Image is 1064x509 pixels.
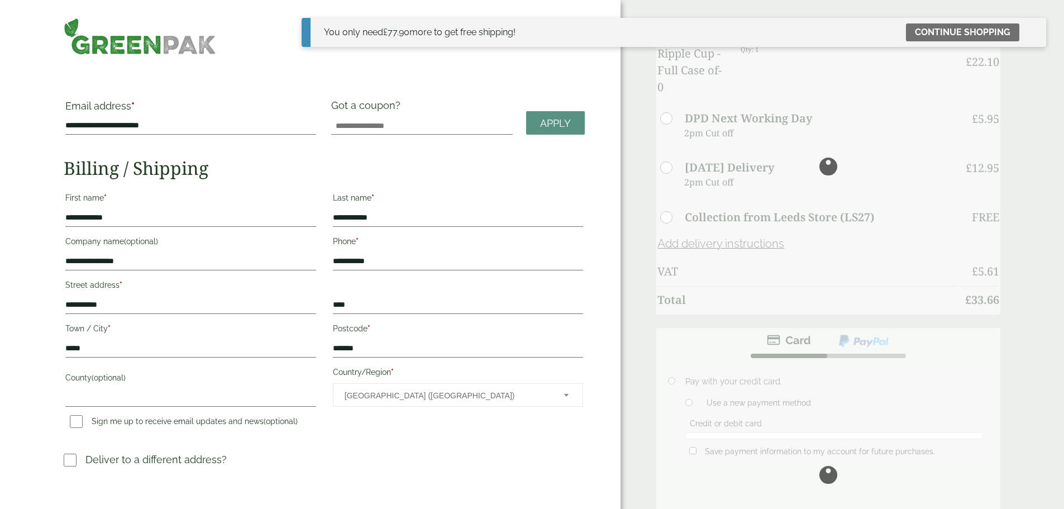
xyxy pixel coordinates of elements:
label: Country/Region [333,364,583,383]
abbr: required [108,324,111,333]
label: Last name [333,190,583,209]
p: Deliver to a different address? [85,452,227,467]
label: County [65,370,316,389]
img: GreenPak Supplies [64,18,216,55]
label: Postcode [333,321,583,340]
span: (optional) [92,373,126,382]
abbr: required [356,237,359,246]
span: £ [383,27,388,37]
span: (optional) [264,417,298,426]
span: Apply [540,117,571,130]
label: Town / City [65,321,316,340]
label: Street address [65,277,316,296]
label: First name [65,190,316,209]
div: You only need more to get free shipping! [324,26,516,39]
abbr: required [104,193,107,202]
h2: Billing / Shipping [64,158,585,179]
abbr: required [368,324,370,333]
abbr: required [131,100,135,112]
span: Country/Region [333,383,583,407]
input: Sign me up to receive email updates and news(optional) [70,415,83,428]
span: (optional) [124,237,158,246]
label: Phone [333,234,583,253]
label: Got a coupon? [331,99,405,117]
a: Continue shopping [906,23,1019,41]
abbr: required [391,368,394,377]
abbr: required [120,280,122,289]
label: Company name [65,234,316,253]
span: United Kingdom (UK) [345,384,549,407]
a: Apply [526,111,585,135]
label: Sign me up to receive email updates and news [65,417,302,429]
label: Email address [65,101,316,117]
abbr: required [371,193,374,202]
span: 77.90 [383,27,409,37]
